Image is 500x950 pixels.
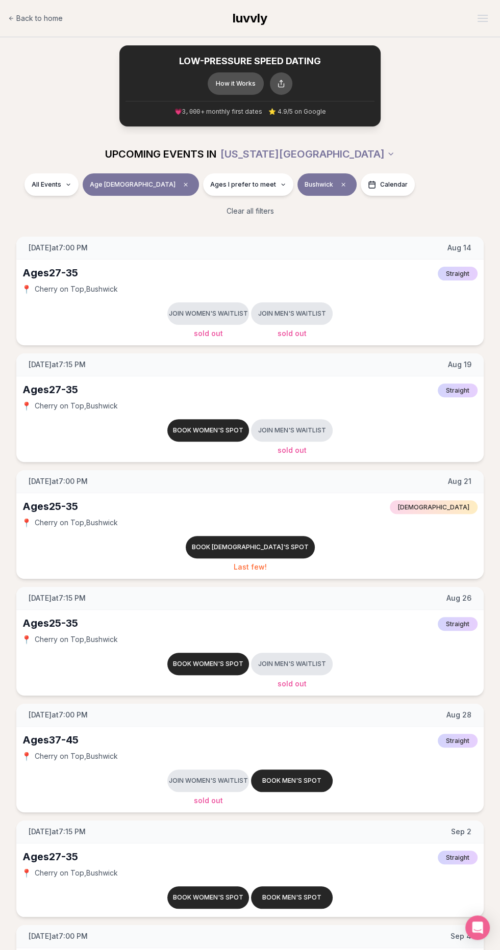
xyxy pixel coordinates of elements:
[208,72,264,95] button: How it Works
[35,518,118,528] span: Cherry on Top , Bushwick
[203,173,293,196] button: Ages I prefer to meet
[446,593,471,603] span: Aug 26
[180,178,192,191] span: Clear age
[278,446,307,454] span: Sold Out
[167,886,249,909] button: Book women's spot
[167,769,249,792] button: Join women's waitlist
[210,181,276,189] span: Ages I prefer to meet
[29,827,86,837] span: [DATE] at 7:15 PM
[337,178,349,191] span: Clear borough filter
[233,10,267,27] a: luvvly
[22,616,78,630] div: Ages 25-35
[380,181,408,189] span: Calendar
[24,173,79,196] button: All Events
[35,401,118,411] span: Cherry on Top , Bushwick
[361,173,415,196] button: Calendar
[167,302,249,325] button: Join women's waitlist
[438,851,478,864] span: Straight
[390,500,478,514] span: [DEMOGRAPHIC_DATA]
[22,285,31,293] span: 📍
[251,302,333,325] button: Join men's waitlist
[22,752,31,760] span: 📍
[83,173,199,196] button: Age [DEMOGRAPHIC_DATA]Clear age
[35,751,118,761] span: Cherry on Top , Bushwick
[29,360,86,370] span: [DATE] at 7:15 PM
[448,476,471,486] span: Aug 21
[35,284,118,294] span: Cherry on Top , Bushwick
[22,519,31,527] span: 📍
[32,181,61,189] span: All Events
[251,769,333,792] button: Book men's spot
[438,383,478,397] span: Straight
[22,499,78,513] div: Ages 25-35
[22,382,78,397] div: Ages 27-35
[451,931,471,941] span: Sep 4
[438,734,478,748] span: Straight
[297,173,357,196] button: BushwickClear borough filter
[278,679,307,688] span: Sold Out
[22,266,78,280] div: Ages 27-35
[22,402,31,410] span: 📍
[16,13,63,23] span: Back to home
[220,200,280,222] button: Clear all filters
[186,536,315,558] button: Book [DEMOGRAPHIC_DATA]'s spot
[446,710,471,720] span: Aug 28
[194,329,223,338] span: Sold Out
[29,710,88,720] span: [DATE] at 7:00 PM
[29,476,88,486] span: [DATE] at 7:00 PM
[451,827,471,837] span: Sep 2
[35,868,118,878] span: Cherry on Top , Bushwick
[448,360,471,370] span: Aug 19
[182,109,200,116] span: 3,000
[29,593,86,603] span: [DATE] at 7:15 PM
[438,267,478,280] span: Straight
[29,243,88,253] span: [DATE] at 7:00 PM
[438,617,478,631] span: Straight
[233,11,267,25] span: luvvly
[447,243,471,253] span: Aug 14
[22,635,31,644] span: 📍
[465,915,490,940] div: Open Intercom Messenger
[305,181,333,189] span: Bushwick
[22,733,79,747] div: Ages 37-45
[29,931,88,941] span: [DATE] at 7:00 PM
[105,147,216,161] span: UPCOMING EVENTS IN
[167,419,249,442] button: Book women's spot
[251,419,333,442] button: Join men's waitlist
[22,850,78,864] div: Ages 27-35
[194,796,223,805] span: Sold Out
[8,8,63,29] a: Back to home
[22,869,31,877] span: 📍
[167,653,249,675] button: Book women's spot
[278,329,307,338] span: Sold Out
[234,562,267,571] span: Last few!
[220,143,395,165] button: [US_STATE][GEOGRAPHIC_DATA]
[251,653,333,675] button: Join men's waitlist
[174,108,262,116] span: 💗 + monthly first dates
[268,108,326,116] span: ⭐ 4.9/5 on Google
[473,11,492,26] button: Open menu
[251,886,333,909] button: Book men's spot
[35,634,118,645] span: Cherry on Top , Bushwick
[90,181,176,189] span: Age [DEMOGRAPHIC_DATA]
[126,56,374,67] h2: LOW-PRESSURE SPEED DATING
